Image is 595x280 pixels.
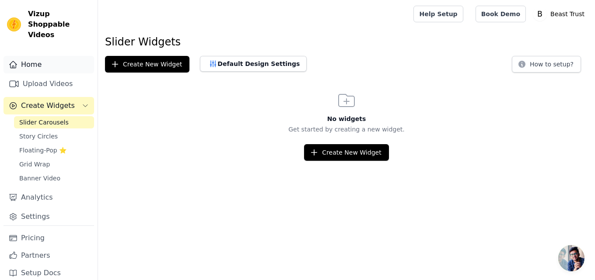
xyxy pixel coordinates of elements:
[3,75,94,93] a: Upload Videos
[3,56,94,73] a: Home
[19,132,58,141] span: Story Circles
[558,245,584,271] div: Open chat
[533,6,588,22] button: B Beast Trust
[14,172,94,184] a: Banner Video
[98,125,595,134] p: Get started by creating a new widget.
[19,160,50,169] span: Grid Wrap
[28,9,91,40] span: Vizup Shoppable Videos
[14,116,94,128] a: Slider Carousels
[413,6,463,22] a: Help Setup
[14,144,94,156] a: Floating-Pop ⭐
[14,130,94,142] a: Story Circles
[3,247,94,264] a: Partners
[21,100,75,111] span: Create Widgets
[19,174,60,183] span: Banner Video
[7,17,21,31] img: Vizup
[105,35,588,49] h1: Slider Widgets
[547,6,588,22] p: Beast Trust
[3,189,94,206] a: Analytics
[304,144,388,161] button: Create New Widget
[200,56,307,72] button: Default Design Settings
[19,146,66,155] span: Floating-Pop ⭐
[98,114,595,123] h3: No widgets
[3,97,94,114] button: Create Widgets
[512,56,581,73] button: How to setup?
[19,118,69,127] span: Slider Carousels
[512,62,581,70] a: How to setup?
[476,6,526,22] a: Book Demo
[3,229,94,247] a: Pricing
[537,10,542,18] text: B
[3,208,94,225] a: Settings
[105,56,189,73] button: Create New Widget
[14,158,94,170] a: Grid Wrap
